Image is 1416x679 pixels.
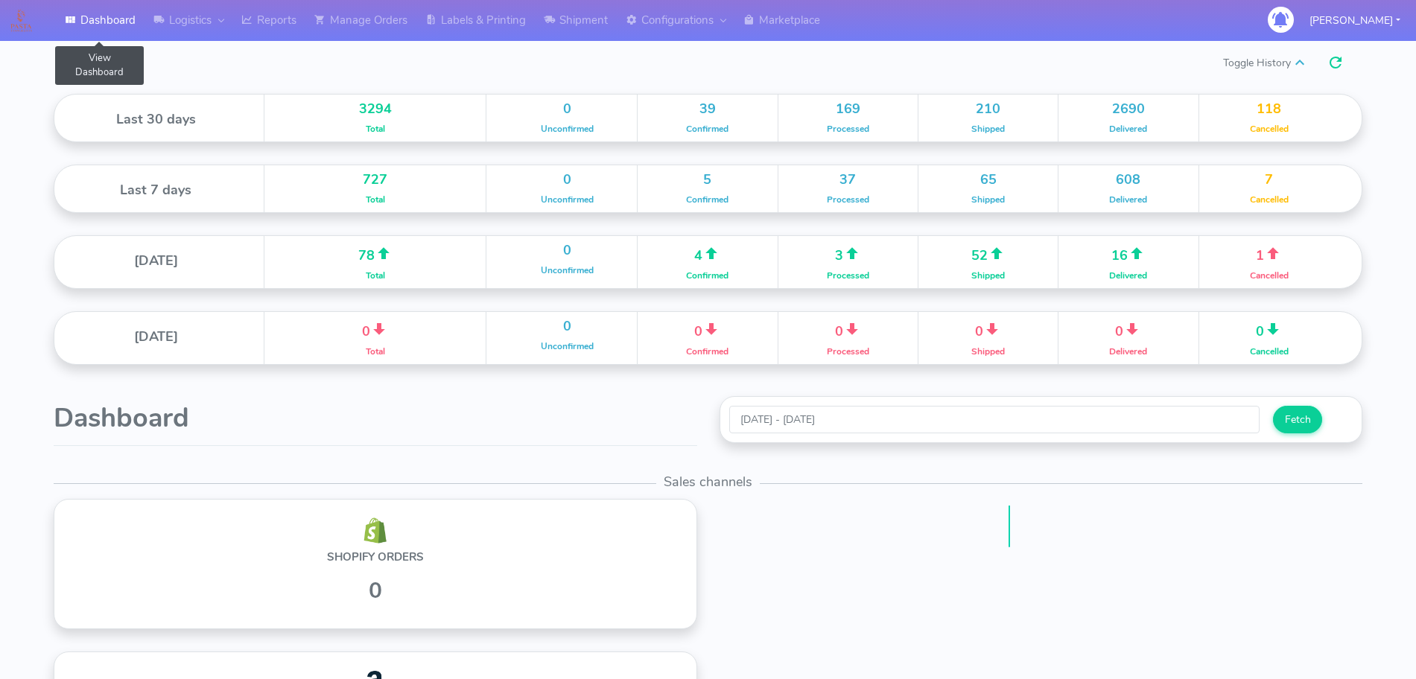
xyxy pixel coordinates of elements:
[509,102,626,117] h4: 0
[81,578,670,603] h2: 0
[930,124,1047,134] h6: Shipped
[1210,243,1328,264] h4: 1
[59,254,253,269] h4: [DATE]
[649,243,766,264] h4: 4
[1070,243,1187,264] h4: 16
[649,195,766,205] h6: Confirmed
[1070,195,1187,205] h6: Delivered
[276,102,474,117] h4: 3294
[1210,195,1328,205] h6: Cancelled
[649,347,766,357] h6: Confirmed
[509,195,626,205] h6: Unconfirmed
[790,124,907,134] h6: Processed
[930,173,1047,188] h4: 65
[59,330,253,345] h4: [DATE]
[276,243,474,264] h4: 78
[1070,271,1187,281] h6: Delivered
[1070,173,1187,188] h4: 608
[930,271,1047,281] h6: Shipped
[1070,347,1187,357] h6: Delivered
[59,183,253,198] h4: Last 7 days
[54,404,697,433] h1: Dashboard
[649,173,766,188] h4: 5
[1070,319,1187,339] h4: 0
[1210,271,1328,281] h6: Cancelled
[1210,124,1328,134] h6: Cancelled
[276,319,474,339] h4: 0
[790,243,907,264] h4: 3
[276,173,474,188] h4: 727
[656,473,760,491] span: Sales channels
[509,342,626,351] h6: Unconfirmed
[930,319,1047,339] h4: 0
[509,319,626,334] h4: 0
[790,347,907,357] h6: Processed
[649,319,766,339] h4: 0
[1210,102,1328,117] h4: 118
[930,347,1047,357] h6: Shipped
[649,102,766,117] h4: 39
[930,195,1047,205] h6: Shipped
[790,173,907,188] h4: 37
[276,195,474,205] h6: Total
[649,124,766,134] h6: Confirmed
[930,102,1047,117] h4: 210
[790,195,907,205] h6: Processed
[1070,124,1187,134] h6: Delivered
[276,347,474,357] h6: Total
[276,124,474,134] h6: Total
[276,271,474,281] h6: Total
[729,406,1260,433] input: Pick the Date Range
[362,517,388,543] img: shopify
[1210,319,1328,339] h4: 0
[1298,5,1412,36] button: [PERSON_NAME]
[1210,173,1328,188] h4: 7
[1273,406,1322,433] button: Fetch
[930,243,1047,264] h4: 52
[1223,49,1362,76] span: Toggle History
[59,112,253,127] h4: Last 30 days
[509,243,626,258] h4: 0
[509,173,626,188] h4: 0
[509,124,626,134] h6: Unconfirmed
[1070,102,1187,117] h4: 2690
[649,271,766,281] h6: Confirmed
[81,551,670,564] h5: SHOPIFY ORDERS
[790,271,907,281] h6: Processed
[790,319,907,339] h4: 0
[1210,347,1328,357] h6: Cancelled
[509,266,626,275] h6: Unconfirmed
[790,102,907,117] h4: 169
